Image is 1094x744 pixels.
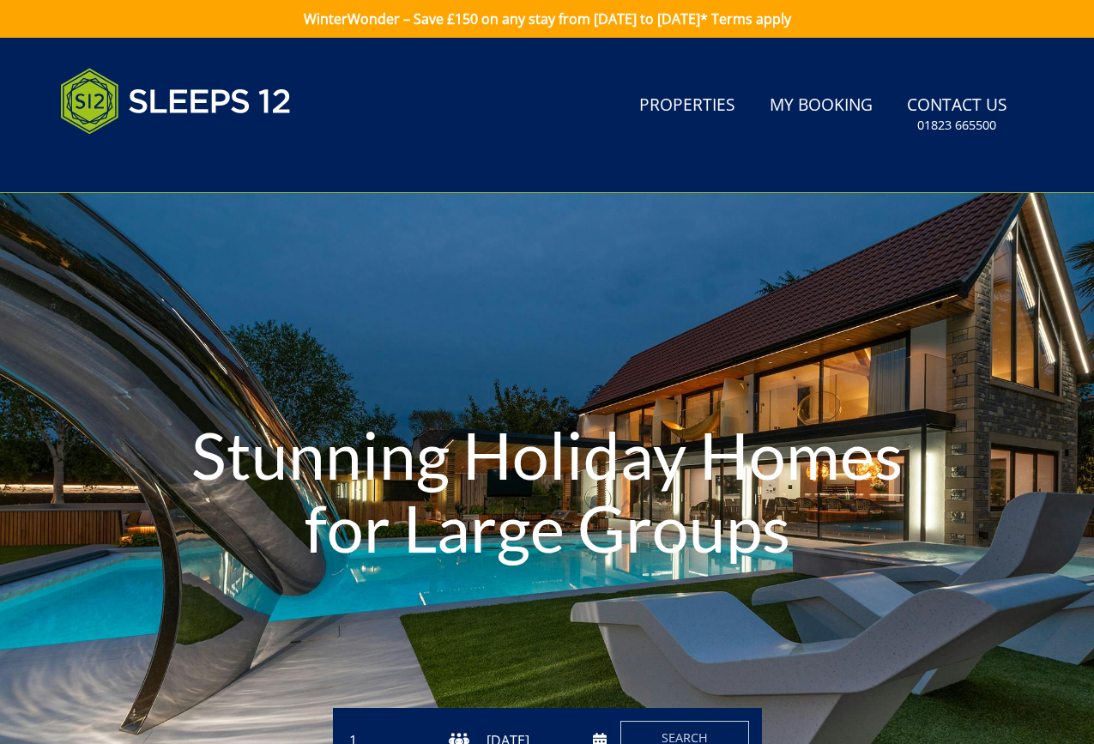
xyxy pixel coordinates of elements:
[632,87,742,125] a: Properties
[917,117,996,134] small: 01823 665500
[763,87,879,125] a: My Booking
[164,384,930,596] h1: Stunning Holiday Homes for Large Groups
[51,154,232,169] iframe: Customer reviews powered by Trustpilot
[60,58,292,144] img: Sleeps 12
[900,87,1014,142] a: Contact Us01823 665500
